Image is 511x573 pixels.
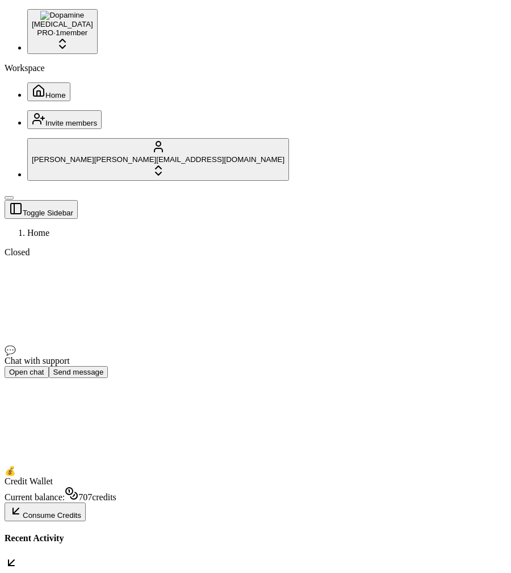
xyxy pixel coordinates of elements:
[49,366,108,378] button: Send message
[5,476,53,486] span: Credit Wallet
[5,196,14,200] button: Toggle Sidebar
[5,356,506,366] div: Chat with support
[27,118,102,127] a: Invite members
[5,228,506,238] nav: breadcrumb
[23,209,73,217] span: Toggle Sidebar
[27,90,70,99] a: Home
[5,345,506,356] div: 💬
[94,155,285,164] span: [PERSON_NAME][EMAIL_ADDRESS][DOMAIN_NAME]
[5,503,86,521] button: Consume Credits
[40,11,84,20] img: Dopamine
[78,492,116,502] span: 707 credits
[32,28,93,37] div: PRO · 1 member
[5,533,506,543] h4: Recent Activity
[32,155,94,164] span: [PERSON_NAME]
[27,82,70,101] button: Home
[5,247,30,257] span: Closed
[27,228,49,238] span: Home
[5,63,506,73] div: Workspace
[32,20,93,28] div: [MEDICAL_DATA]
[27,9,98,54] button: Dopamine[MEDICAL_DATA]PRO·1member
[5,466,506,476] div: 💰
[5,200,78,219] button: Toggle Sidebar
[27,110,102,129] button: Invite members
[45,119,97,127] span: Invite members
[5,366,49,378] button: Open chat
[27,138,289,181] button: [PERSON_NAME][PERSON_NAME][EMAIL_ADDRESS][DOMAIN_NAME]
[45,91,66,99] span: Home
[5,492,65,502] span: Current balance:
